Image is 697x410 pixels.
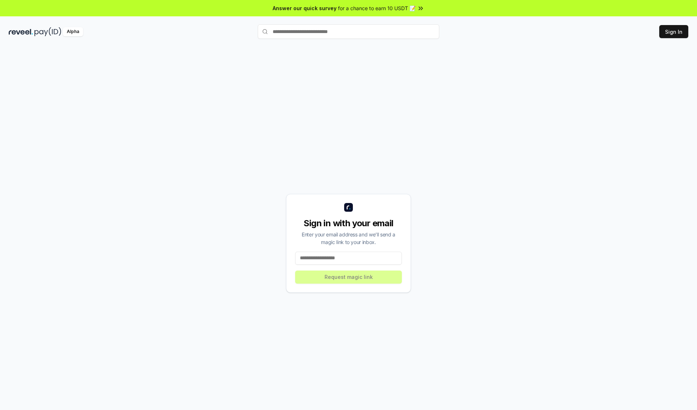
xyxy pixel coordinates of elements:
img: reveel_dark [9,27,33,36]
button: Sign In [659,25,688,38]
span: for a chance to earn 10 USDT 📝 [338,4,416,12]
img: pay_id [34,27,61,36]
div: Alpha [63,27,83,36]
img: logo_small [344,203,353,212]
span: Answer our quick survey [273,4,337,12]
div: Sign in with your email [295,218,402,229]
div: Enter your email address and we’ll send a magic link to your inbox. [295,231,402,246]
